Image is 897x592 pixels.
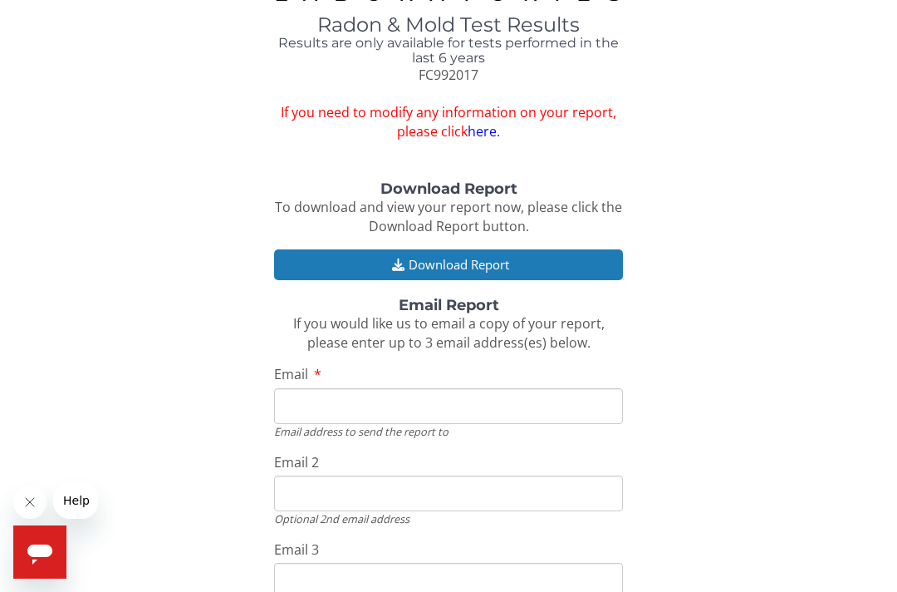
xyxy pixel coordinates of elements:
span: Email 2 [274,453,319,471]
span: Email [274,365,308,383]
span: Email 3 [274,540,319,559]
span: If you need to modify any information on your report, please click [274,103,623,141]
iframe: Close message [13,486,47,519]
span: To download and view your report now, please click the Download Report button. [275,198,622,235]
div: Email address to send the report to [274,424,623,439]
strong: Email Report [399,296,499,314]
strong: Download Report [380,180,517,198]
iframe: Button to launch messaging window [13,525,66,579]
h4: Results are only available for tests performed in the last 6 years [274,36,623,65]
span: If you would like us to email a copy of your report, please enter up to 3 email address(es) below. [293,314,605,352]
h1: Radon & Mold Test Results [274,14,623,36]
a: here. [468,122,500,141]
span: FC992017 [419,66,478,84]
div: Optional 2nd email address [274,511,623,526]
button: Download Report [274,249,623,280]
iframe: Message from company [53,482,98,519]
